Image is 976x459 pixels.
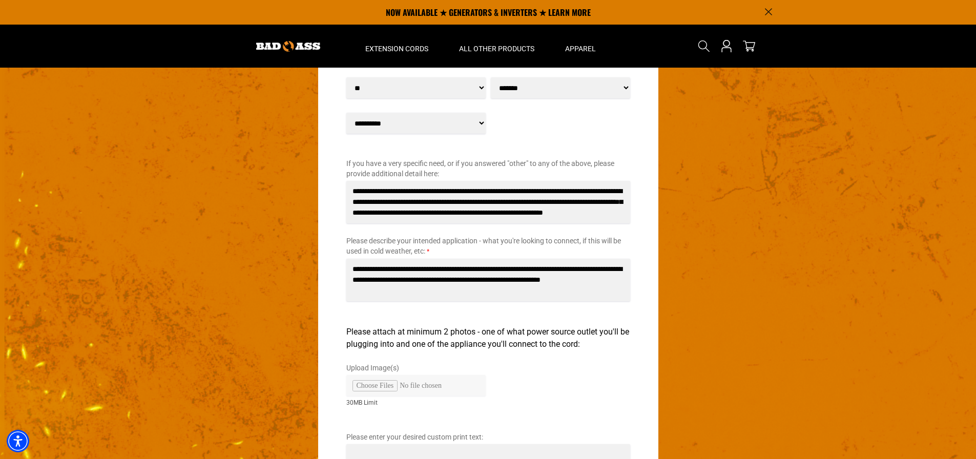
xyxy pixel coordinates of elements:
[346,237,621,255] span: Please describe your intended application - what you're looking to connect, if this will be used ...
[346,159,614,178] span: If you have a very specific need, or if you answered "other" to any of the above, please provide ...
[346,364,399,372] span: Upload Image(s)
[741,40,757,52] a: cart
[350,25,444,68] summary: Extension Cords
[444,25,550,68] summary: All Other Products
[550,25,611,68] summary: Apparel
[718,25,735,68] a: Open this option
[256,41,320,52] img: Bad Ass Extension Cords
[459,44,534,53] span: All Other Products
[565,44,596,53] span: Apparel
[7,430,29,452] div: Accessibility Menu
[696,38,712,54] summary: Search
[346,398,486,407] small: 30MB Limit
[365,44,428,53] span: Extension Cords
[346,326,630,350] p: Please attach at minimum 2 photos - one of what power source outlet you'll be plugging into and o...
[346,433,483,441] span: Please enter your desired custom print text:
